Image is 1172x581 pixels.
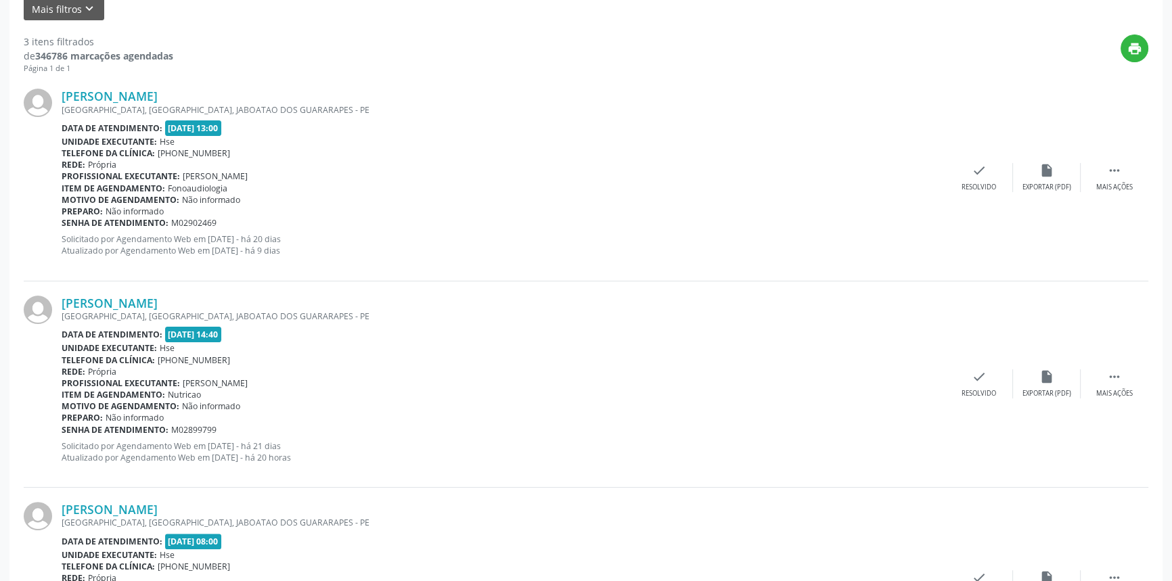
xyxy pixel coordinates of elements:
[62,366,85,377] b: Rede:
[972,369,987,384] i: check
[182,400,240,412] span: Não informado
[165,120,222,136] span: [DATE] 13:00
[183,170,248,182] span: [PERSON_NAME]
[62,329,162,340] b: Data de atendimento:
[182,194,240,206] span: Não informado
[62,159,85,170] b: Rede:
[1096,389,1133,398] div: Mais ações
[62,536,162,547] b: Data de atendimento:
[1107,369,1122,384] i: 
[62,517,945,528] div: [GEOGRAPHIC_DATA], [GEOGRAPHIC_DATA], JABOATAO DOS GUARARAPES - PE
[62,549,157,561] b: Unidade executante:
[62,389,165,400] b: Item de agendamento:
[62,89,158,103] a: [PERSON_NAME]
[24,296,52,324] img: img
[62,147,155,159] b: Telefone da clínica:
[82,1,97,16] i: keyboard_arrow_down
[62,440,945,463] p: Solicitado por Agendamento Web em [DATE] - há 21 dias Atualizado por Agendamento Web em [DATE] - ...
[62,217,168,229] b: Senha de atendimento:
[972,163,987,178] i: check
[160,549,175,561] span: Hse
[1127,41,1142,56] i: print
[62,310,945,322] div: [GEOGRAPHIC_DATA], [GEOGRAPHIC_DATA], JABOATAO DOS GUARARAPES - PE
[1022,183,1071,192] div: Exportar (PDF)
[171,424,217,436] span: M02899799
[1096,183,1133,192] div: Mais ações
[88,159,116,170] span: Própria
[1107,163,1122,178] i: 
[62,183,165,194] b: Item de agendamento:
[24,63,173,74] div: Página 1 de 1
[158,354,230,366] span: [PHONE_NUMBER]
[168,389,201,400] span: Nutricao
[62,502,158,517] a: [PERSON_NAME]
[171,217,217,229] span: M02902469
[106,412,164,423] span: Não informado
[1022,389,1071,398] div: Exportar (PDF)
[165,327,222,342] span: [DATE] 14:40
[168,183,227,194] span: Fonoaudiologia
[62,400,179,412] b: Motivo de agendamento:
[24,34,173,49] div: 3 itens filtrados
[62,233,945,256] p: Solicitado por Agendamento Web em [DATE] - há 20 dias Atualizado por Agendamento Web em [DATE] - ...
[62,354,155,366] b: Telefone da clínica:
[106,206,164,217] span: Não informado
[62,561,155,572] b: Telefone da clínica:
[35,49,173,62] strong: 346786 marcações agendadas
[62,206,103,217] b: Preparo:
[62,104,945,116] div: [GEOGRAPHIC_DATA], [GEOGRAPHIC_DATA], JABOATAO DOS GUARARAPES - PE
[24,89,52,117] img: img
[1121,34,1148,62] button: print
[183,377,248,389] span: [PERSON_NAME]
[24,49,173,63] div: de
[62,122,162,134] b: Data de atendimento:
[62,342,157,354] b: Unidade executante:
[62,194,179,206] b: Motivo de agendamento:
[1039,163,1054,178] i: insert_drive_file
[62,170,180,182] b: Profissional executante:
[88,366,116,377] span: Própria
[62,424,168,436] b: Senha de atendimento:
[62,377,180,389] b: Profissional executante:
[962,183,996,192] div: Resolvido
[160,342,175,354] span: Hse
[165,534,222,549] span: [DATE] 08:00
[62,136,157,147] b: Unidade executante:
[62,412,103,423] b: Preparo:
[158,147,230,159] span: [PHONE_NUMBER]
[158,561,230,572] span: [PHONE_NUMBER]
[62,296,158,310] a: [PERSON_NAME]
[24,502,52,530] img: img
[962,389,996,398] div: Resolvido
[160,136,175,147] span: Hse
[1039,369,1054,384] i: insert_drive_file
